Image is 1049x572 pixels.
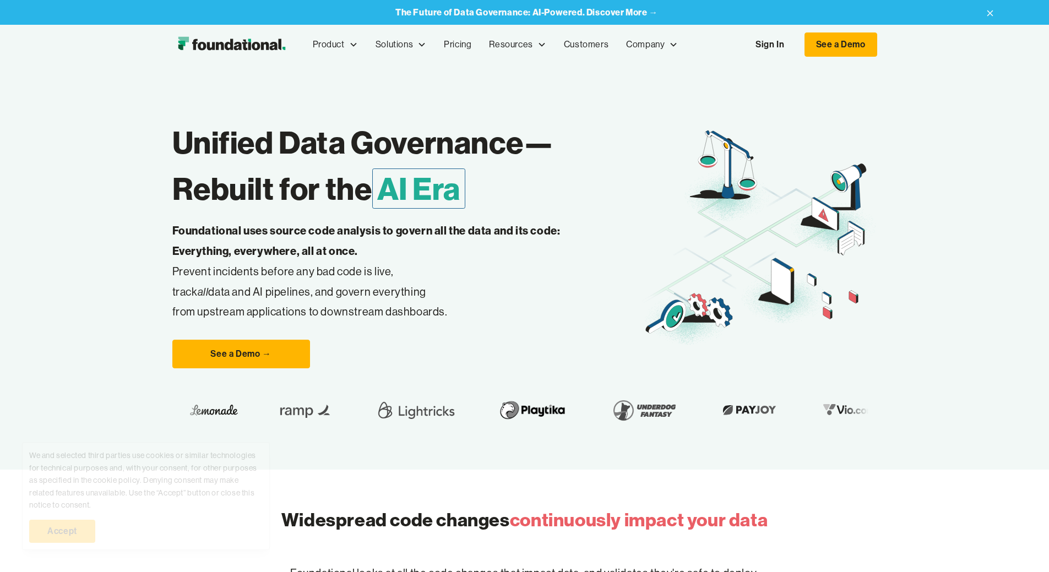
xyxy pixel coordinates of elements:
[281,507,768,533] h2: Widespread code changes
[617,26,687,63] div: Company
[172,34,291,56] a: home
[555,26,617,63] a: Customers
[29,520,95,543] a: Accept
[172,340,310,368] a: See a Demo →
[172,34,291,56] img: Foundational Logo
[492,395,570,426] img: Playtika
[172,119,642,212] h1: Unified Data Governance— Rebuilt for the
[304,26,367,63] div: Product
[29,449,263,511] div: We and selected third parties use cookies or similar technologies for technical purposes and, wit...
[716,401,781,418] img: Payjoy
[198,285,209,298] em: all
[435,26,480,63] a: Pricing
[172,221,595,322] p: Prevent incidents before any bad code is live, track data and AI pipelines, and govern everything...
[367,26,435,63] div: Solutions
[376,37,413,52] div: Solutions
[271,395,338,426] img: Ramp
[372,168,466,209] span: AI Era
[188,401,236,418] img: Lemonade
[510,508,768,531] span: continuously impact your data
[744,33,795,56] a: Sign In
[395,7,658,18] a: The Future of Data Governance: AI-Powered. Discover More →
[816,401,880,418] img: Vio.com
[489,37,532,52] div: Resources
[172,224,561,258] strong: Foundational uses source code analysis to govern all the data and its code: Everything, everywher...
[480,26,555,63] div: Resources
[606,395,681,426] img: Underdog Fantasy
[373,395,456,426] img: Lightricks
[805,32,877,57] a: See a Demo
[626,37,665,52] div: Company
[313,37,345,52] div: Product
